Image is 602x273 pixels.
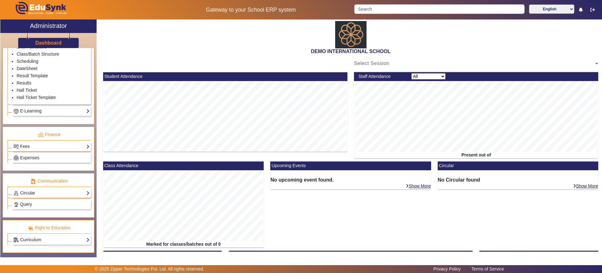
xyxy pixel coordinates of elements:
mat-card-header: Class Attendance [103,161,264,170]
h6: No Circular found [438,177,599,183]
p: Finance [8,131,91,138]
a: Result Template [17,73,48,78]
div: Marked for classes/batches out of 0 [103,241,264,248]
h2: DEMO INTERNATIONAL SCHOOL [100,48,602,54]
p: Right to Education [8,225,91,231]
span: Select Session [354,61,389,66]
span: Query [20,202,32,207]
p: © 2025 Zipper Technologies Pvt. Ltd. All rights reserved. [95,266,204,272]
a: Privacy Policy [430,265,464,273]
a: Hall Ticket [17,88,37,93]
a: Query [13,201,90,208]
img: finance.png [38,132,44,138]
mat-card-header: [DATE] Birthday [DEMOGRAPHIC_DATA] (Thu) [479,251,598,259]
a: Scheduling [17,59,38,64]
a: Administrator [0,19,97,33]
a: Show More [573,183,599,189]
p: Communication [8,178,91,184]
mat-card-header: Student Attendance [103,72,347,81]
img: communication.png [30,178,36,184]
mat-card-header: Upcoming Events [270,161,431,170]
h5: Gateway to your School ERP system [154,7,348,13]
a: Terms of Service [468,265,507,273]
img: abdd4561-dfa5-4bc5-9f22-bd710a8d2831 [335,21,367,48]
img: rte.png [28,225,33,231]
a: DateSheet [17,66,37,71]
mat-card-header: Fee Report [229,251,473,259]
div: Staff Attendance [355,73,408,80]
a: Dashboard [35,40,62,46]
a: Expenses [13,154,90,161]
h6: No upcoming event found. [270,177,431,183]
input: Search [354,4,524,14]
span: Expenses [20,155,39,160]
a: Hall Ticket Template [17,95,56,100]
a: Results [17,80,31,85]
div: Present out of [354,152,598,158]
h2: Administrator [30,22,67,30]
a: Class/Batch Structure [17,52,59,57]
img: Payroll.png [14,156,18,160]
a: Show More [405,183,431,189]
img: Support-tickets.png [14,202,18,207]
mat-card-header: Circular [438,161,599,170]
mat-card-header: AbsentToday [103,251,222,259]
